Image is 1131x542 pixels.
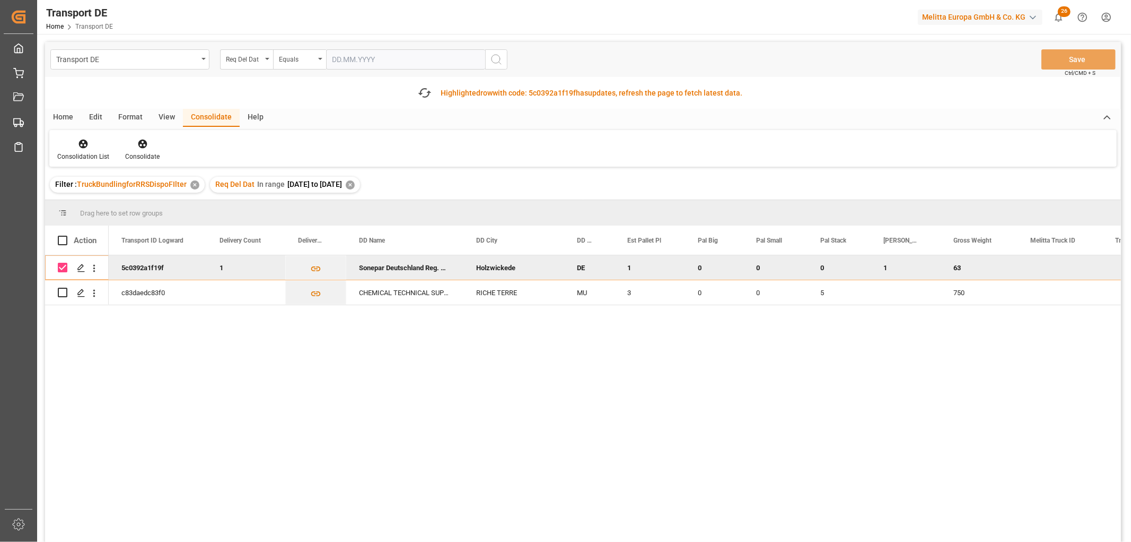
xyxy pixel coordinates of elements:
[808,255,871,280] div: 0
[109,255,207,280] div: 5c0392a1f19f
[627,237,661,244] span: Est Pallet Pl
[45,255,109,280] div: Press SPACE to deselect this row.
[615,280,685,305] div: 3
[441,88,742,99] div: Highlighted with code: updates, refresh the page to fetch latest data.
[463,255,564,280] div: Holzwickede
[756,237,782,244] span: Pal Small
[273,49,326,70] button: open menu
[207,255,285,280] div: 1
[279,52,315,64] div: Equals
[110,109,151,127] div: Format
[820,237,846,244] span: Pal Stack
[871,255,941,280] div: 1
[577,237,592,244] span: DD Country
[480,89,493,97] span: row
[77,180,187,188] span: TruckBundlingforRRSDispoFIlter
[918,7,1047,27] button: Melitta Europa GmbH & Co. KG
[1058,6,1071,17] span: 26
[81,109,110,127] div: Edit
[50,49,209,70] button: open menu
[109,280,207,305] div: c83daedc83f0
[121,237,183,244] span: Transport ID Logward
[743,255,808,280] div: 0
[74,236,97,245] div: Action
[226,52,262,64] div: Req Del Dat
[220,49,273,70] button: open menu
[55,180,77,188] span: Filter :
[941,255,1018,280] div: 63
[1030,237,1075,244] span: Melitta Truck ID
[240,109,271,127] div: Help
[941,280,1018,305] div: 750
[215,180,255,188] span: Req Del Dat
[1065,69,1095,77] span: Ctrl/CMD + S
[151,109,183,127] div: View
[953,237,992,244] span: Gross Weight
[125,152,160,161] div: Consolidate
[45,280,109,305] div: Press SPACE to select this row.
[883,237,918,244] span: [PERSON_NAME]
[1047,5,1071,29] button: show 26 new notifications
[298,237,324,244] span: Delivery List
[80,209,163,217] span: Drag here to set row groups
[1071,5,1094,29] button: Help Center
[359,237,385,244] span: DD Name
[576,89,588,97] span: has
[529,89,576,97] span: 5c0392a1f19f
[45,109,81,127] div: Home
[346,255,463,280] div: Sonepar Deutschland Reg. West GmbH
[743,280,808,305] div: 0
[326,49,485,70] input: DD.MM.YYYY
[698,237,718,244] span: Pal Big
[346,280,463,305] div: CHEMICAL TECHNICAL SUPPLIERS (I.O.)LTD
[615,255,685,280] div: 1
[564,280,615,305] div: MU
[287,180,342,188] span: [DATE] to [DATE]
[220,237,261,244] span: Delivery Count
[257,180,285,188] span: In range
[346,180,355,190] div: ✕
[463,280,564,305] div: RICHE TERRE
[685,255,743,280] div: 0
[485,49,507,70] button: search button
[57,152,109,161] div: Consolidation List
[190,180,199,190] div: ✕
[183,109,240,127] div: Consolidate
[46,23,64,30] a: Home
[46,5,113,21] div: Transport DE
[808,280,871,305] div: 5
[918,10,1042,25] div: Melitta Europa GmbH & Co. KG
[476,237,497,244] span: DD City
[564,255,615,280] div: DE
[1041,49,1116,70] button: Save
[56,52,198,65] div: Transport DE
[685,280,743,305] div: 0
